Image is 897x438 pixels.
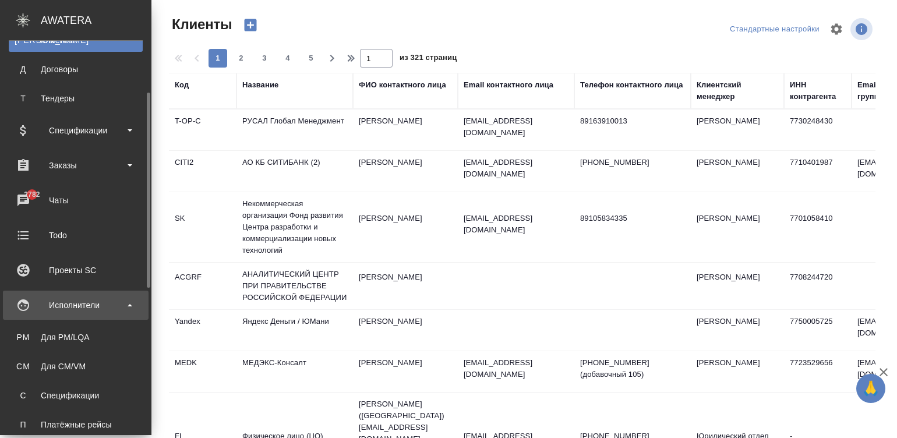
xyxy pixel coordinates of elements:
p: [EMAIL_ADDRESS][DOMAIN_NAME] [464,213,568,236]
div: Чаты [9,192,143,209]
td: Некоммерческая организация Фонд развития Центра разработки и коммерциализации новых технологий [236,192,353,262]
div: Заказы [9,157,143,174]
a: ППлатёжные рейсы [9,413,143,436]
p: [PHONE_NUMBER] (добавочный 105) [580,357,685,380]
td: АО КБ СИТИБАНК (2) [236,151,353,192]
span: из 321 страниц [400,51,457,68]
td: MEDK [169,351,236,392]
td: [PERSON_NAME] [353,351,458,392]
p: [EMAIL_ADDRESS][DOMAIN_NAME] [464,157,568,180]
td: [PERSON_NAME] [691,351,784,392]
td: [PERSON_NAME] [353,310,458,351]
span: 2782 [17,189,47,200]
td: [PERSON_NAME] [691,110,784,150]
button: 4 [278,49,297,68]
td: ACGRF [169,266,236,306]
div: Исполнители [9,296,143,314]
div: Спецификации [9,122,143,139]
td: [PERSON_NAME] [691,310,784,351]
div: Договоры [15,63,137,75]
td: РУСАЛ Глобал Менеджмент [236,110,353,150]
p: [PHONE_NUMBER] [580,157,685,168]
div: ФИО контактного лица [359,79,446,91]
td: T-OP-C [169,110,236,150]
div: Телефон контактного лица [580,79,683,91]
span: 2 [232,52,250,64]
td: Яндекс Деньги / ЮМани [236,310,353,351]
p: [EMAIL_ADDRESS][DOMAIN_NAME] [464,357,568,380]
td: 7730248430 [784,110,852,150]
div: Email контактного лица [464,79,553,91]
span: Настроить таблицу [822,15,850,43]
td: [PERSON_NAME] [691,207,784,248]
p: [EMAIL_ADDRESS][DOMAIN_NAME] [464,115,568,139]
div: ИНН контрагента [790,79,846,103]
td: АНАЛИТИЧЕСКИЙ ЦЕНТР ПРИ ПРАВИТЕЛЬСТВЕ РОССИЙСКОЙ ФЕДЕРАЦИИ [236,263,353,309]
td: [PERSON_NAME] [353,207,458,248]
td: Yandex [169,310,236,351]
td: 7701058410 [784,207,852,248]
span: Посмотреть информацию [850,18,875,40]
div: AWATERA [41,9,151,32]
td: МЕДЭКС-Консалт [236,351,353,392]
a: ТТендеры [9,87,143,110]
td: [PERSON_NAME] [353,266,458,306]
div: Проекты SC [9,262,143,279]
div: Для PM/LQA [15,331,137,343]
div: Название [242,79,278,91]
a: CMДля CM/VM [9,355,143,378]
a: 2782Чаты [3,186,149,215]
a: ССпецификации [9,384,143,407]
span: 🙏 [861,376,881,401]
td: 7750005725 [784,310,852,351]
div: Тендеры [15,93,137,104]
p: 89163910013 [580,115,685,127]
span: 3 [255,52,274,64]
a: Проекты SC [3,256,149,285]
span: Клиенты [169,15,232,34]
td: [PERSON_NAME] [691,151,784,192]
span: 4 [278,52,297,64]
a: ДДоговоры [9,58,143,81]
td: SK [169,207,236,248]
td: [PERSON_NAME] [691,266,784,306]
button: 🙏 [856,374,885,403]
div: Клиентский менеджер [697,79,778,103]
p: 89105834335 [580,213,685,224]
div: split button [727,20,822,38]
td: 7710401987 [784,151,852,192]
td: CITI2 [169,151,236,192]
div: Спецификации [15,390,137,401]
td: 7708244720 [784,266,852,306]
a: Todo [3,221,149,250]
td: 7723529656 [784,351,852,392]
span: 5 [302,52,320,64]
button: 3 [255,49,274,68]
button: 2 [232,49,250,68]
div: Платёжные рейсы [15,419,137,430]
div: Todo [9,227,143,244]
td: [PERSON_NAME] [353,110,458,150]
a: PMДля PM/LQA [9,326,143,349]
div: Для CM/VM [15,361,137,372]
td: [PERSON_NAME] [353,151,458,192]
button: 5 [302,49,320,68]
button: Создать [236,15,264,35]
div: Код [175,79,189,91]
